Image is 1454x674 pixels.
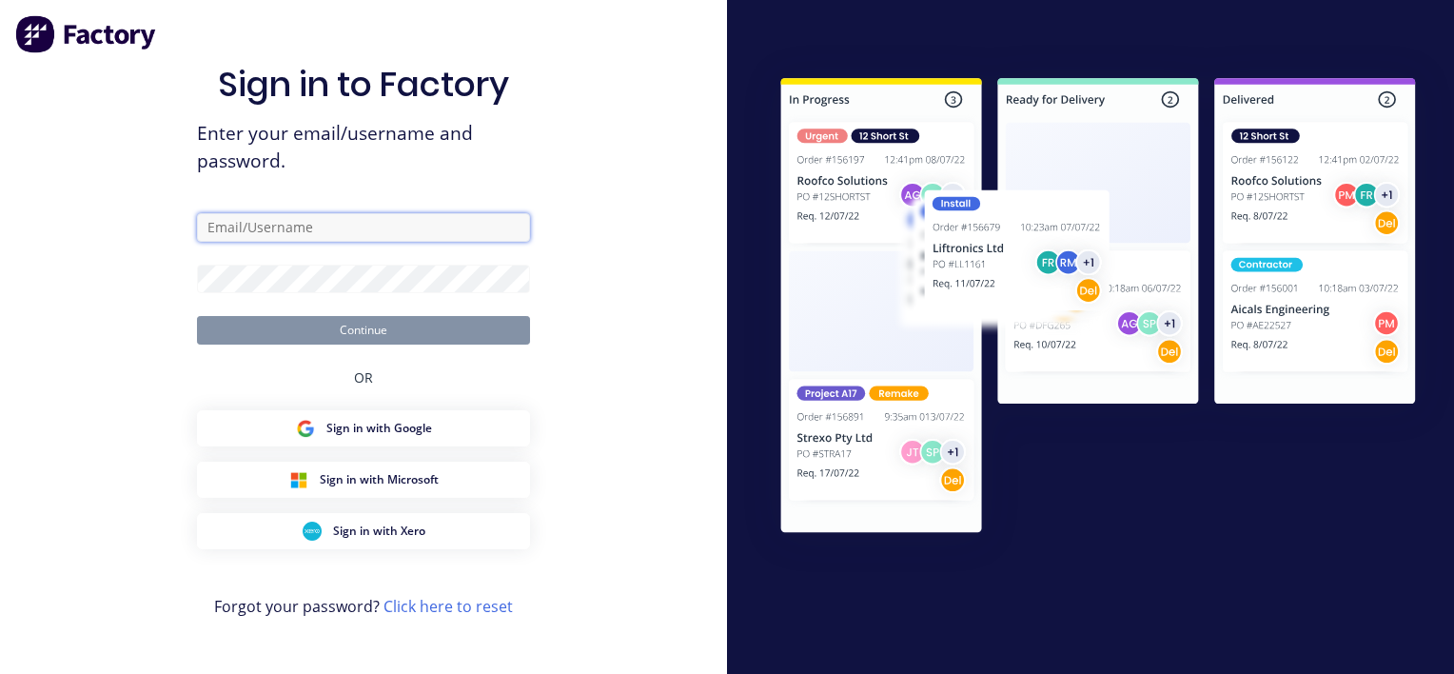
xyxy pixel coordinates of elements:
img: Factory [15,15,158,53]
img: Microsoft Sign in [289,470,308,489]
div: OR [354,345,373,410]
span: Forgot your password? [214,595,513,618]
img: Sign in [742,43,1454,574]
span: Sign in with Google [326,420,432,437]
button: Continue [197,316,530,345]
img: Xero Sign in [303,522,322,541]
button: Google Sign inSign in with Google [197,410,530,446]
img: Google Sign in [296,419,315,438]
a: Click here to reset [383,596,513,617]
input: Email/Username [197,213,530,242]
span: Sign in with Xero [333,523,425,540]
h1: Sign in to Factory [218,64,509,105]
span: Sign in with Microsoft [320,471,439,488]
span: Enter your email/username and password. [197,120,530,175]
button: Xero Sign inSign in with Xero [197,513,530,549]
button: Microsoft Sign inSign in with Microsoft [197,462,530,498]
